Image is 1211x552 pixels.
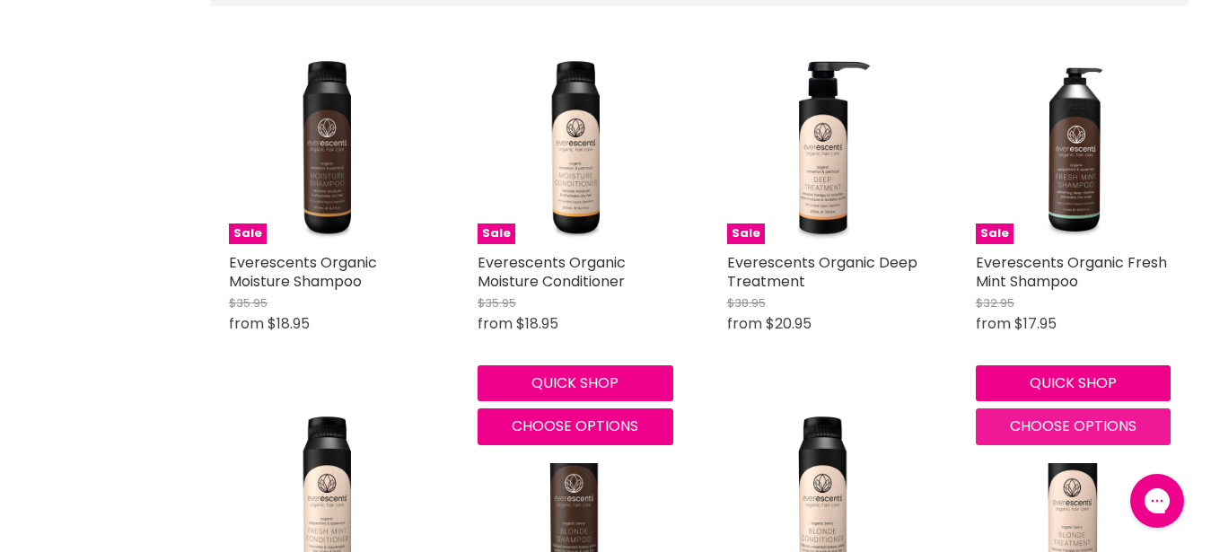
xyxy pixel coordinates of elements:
a: Everescents Organic Deep Treatment Everescents Organic Deep Treatment Sale [727,49,922,244]
span: $18.95 [268,313,310,334]
span: from [478,313,513,334]
span: Choose options [512,416,638,436]
span: $17.95 [1014,313,1057,334]
button: Choose options [478,408,672,444]
a: Everescents Organic Deep Treatment [727,252,917,292]
a: Everescents Organic Moisture Shampoo Everescents Organic Moisture Shampoo Sale [229,49,424,244]
span: Sale [727,223,765,244]
iframe: Gorgias live chat messenger [1121,468,1193,534]
span: $32.95 [976,294,1014,311]
span: from [229,313,264,334]
button: Quick shop [478,365,672,401]
span: Sale [478,223,515,244]
img: Everescents Organic Moisture Conditioner [478,49,672,244]
span: $18.95 [516,313,558,334]
a: Everescents Organic Moisture Shampoo [229,252,377,292]
span: $35.95 [478,294,516,311]
span: from [727,313,762,334]
img: Everescents Organic Deep Treatment [727,49,922,244]
img: Everescents Organic Fresh Mint Shampoo [976,49,1171,244]
span: $20.95 [766,313,812,334]
a: Everescents Organic Fresh Mint Shampoo [976,252,1167,292]
a: Everescents Organic Moisture Conditioner [478,252,626,292]
a: Everescents Organic Fresh Mint Shampoo Everescents Organic Fresh Mint Shampoo Sale [976,49,1171,244]
button: Quick shop [976,365,1171,401]
span: $35.95 [229,294,268,311]
span: $38.95 [727,294,766,311]
span: Sale [976,223,1014,244]
button: Choose options [976,408,1171,444]
a: Everescents Organic Moisture Conditioner Everescents Organic Moisture Conditioner Sale [478,49,672,244]
span: from [976,313,1011,334]
span: Sale [229,223,267,244]
span: Choose options [1010,416,1136,436]
img: Everescents Organic Moisture Shampoo [229,49,424,244]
